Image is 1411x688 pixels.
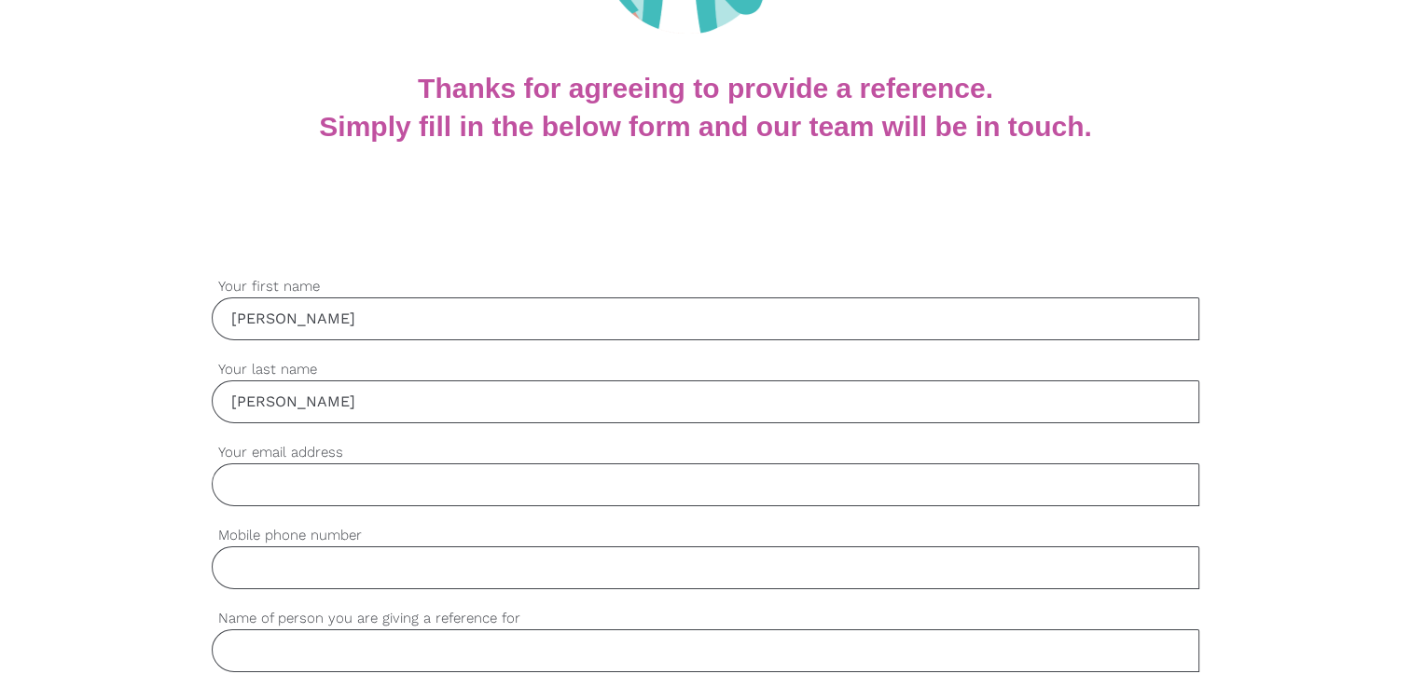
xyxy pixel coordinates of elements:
[212,276,1199,297] label: Your first name
[212,608,1199,629] label: Name of person you are giving a reference for
[418,73,993,103] b: Thanks for agreeing to provide a reference.
[212,442,1199,463] label: Your email address
[319,111,1091,142] b: Simply fill in the below form and our team will be in touch.
[212,525,1199,546] label: Mobile phone number
[212,359,1199,380] label: Your last name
